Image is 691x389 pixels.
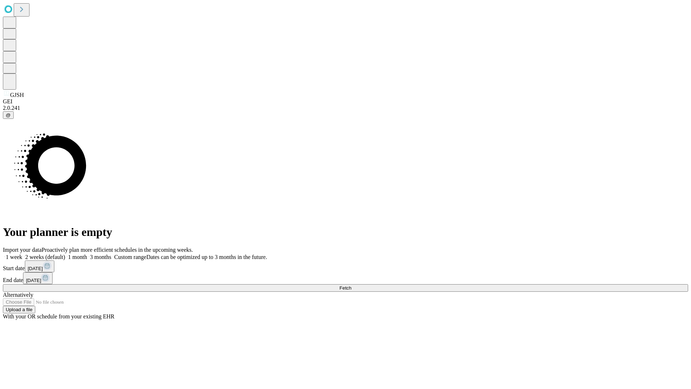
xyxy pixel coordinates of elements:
span: Dates can be optimized up to 3 months in the future. [146,254,267,260]
div: Start date [3,260,688,272]
button: Fetch [3,284,688,292]
div: End date [3,272,688,284]
span: With your OR schedule from your existing EHR [3,313,114,319]
button: Upload a file [3,306,35,313]
span: 3 months [90,254,111,260]
div: GEI [3,98,688,105]
span: Import your data [3,247,42,253]
span: Alternatively [3,292,33,298]
span: 1 month [68,254,87,260]
button: @ [3,111,14,119]
div: 2.0.241 [3,105,688,111]
span: 2 weeks (default) [25,254,65,260]
span: Fetch [339,285,351,291]
span: [DATE] [28,266,43,271]
span: GJSH [10,92,24,98]
span: @ [6,112,11,118]
span: Custom range [114,254,146,260]
span: Proactively plan more efficient schedules in the upcoming weeks. [42,247,193,253]
button: [DATE] [23,272,53,284]
span: [DATE] [26,278,41,283]
span: 1 week [6,254,22,260]
h1: Your planner is empty [3,225,688,239]
button: [DATE] [25,260,54,272]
